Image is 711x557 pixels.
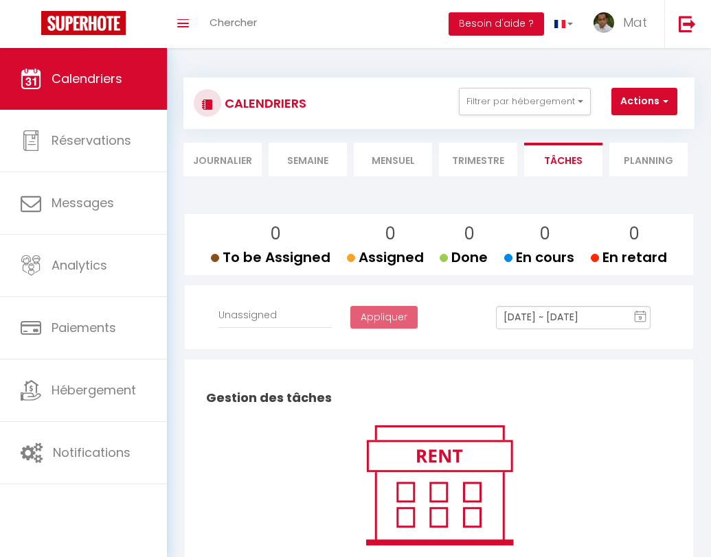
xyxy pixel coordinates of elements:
[459,88,591,115] button: Filtrer par hébergement
[611,88,677,115] button: Actions
[211,248,330,267] span: To be Assigned
[52,257,107,274] span: Analytics
[52,319,116,336] span: Paiements
[52,194,114,211] span: Messages
[183,143,262,176] li: Journalier
[11,5,52,47] button: Ouvrir le widget de chat LiveChat
[210,15,257,29] span: Chercher
[496,306,651,329] input: Select Date Range
[221,88,306,119] h3: CALENDRIERS
[451,221,488,247] p: 0
[524,143,602,176] li: Tâches
[515,221,574,247] p: 0
[504,248,574,267] span: En cours
[440,248,488,267] span: Done
[439,143,517,176] li: Trimestre
[352,419,527,551] img: rent.png
[269,143,347,176] li: Semaine
[639,315,642,321] text: 9
[203,377,675,419] h2: Gestion des tâches
[350,306,418,329] button: Appliquer
[41,11,126,35] img: Super Booking
[591,248,667,267] span: En retard
[222,221,330,247] p: 0
[602,221,667,247] p: 0
[679,15,696,32] img: logout
[354,143,432,176] li: Mensuel
[358,221,424,247] p: 0
[594,12,614,33] img: ...
[52,132,131,149] span: Réservations
[449,12,544,36] button: Besoin d'aide ?
[53,444,131,461] span: Notifications
[609,143,688,176] li: Planning
[347,248,424,267] span: Assigned
[52,381,136,399] span: Hébergement
[623,14,647,31] span: Mat
[52,70,122,87] span: Calendriers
